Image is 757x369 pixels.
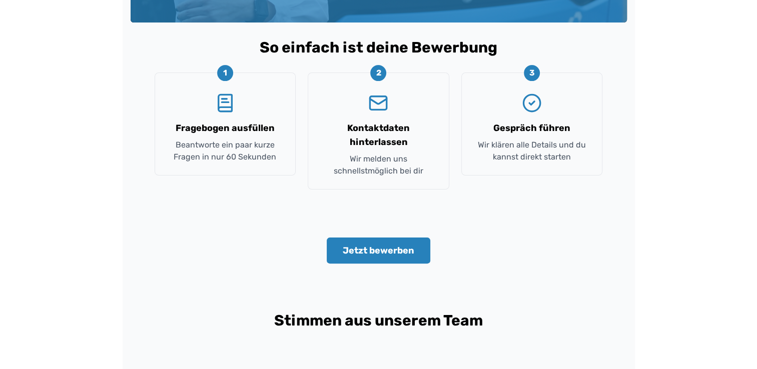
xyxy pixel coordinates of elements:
button: Jetzt bewerben [327,237,430,263]
p: Beantworte ein paar kurze Fragen in nur 60 Sekunden [167,139,284,163]
p: Wir klären alle Details und du kannst direkt starten [474,139,590,163]
div: 3 [524,65,540,81]
svg: BookText [215,93,235,113]
h3: Kontaktdaten hinterlassen [320,121,437,149]
svg: CircleCheck [522,93,542,113]
svg: Mail [368,93,388,113]
div: 1 [217,65,233,81]
p: Wir melden uns schnellstmöglich bei dir [320,153,437,177]
h2: Stimmen aus unserem Team [139,311,619,329]
h3: Fragebogen ausfüllen [176,121,275,135]
h2: So einfach ist deine Bewerbung [139,38,619,56]
div: 2 [370,65,386,81]
h3: Gespräch führen [493,121,570,135]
